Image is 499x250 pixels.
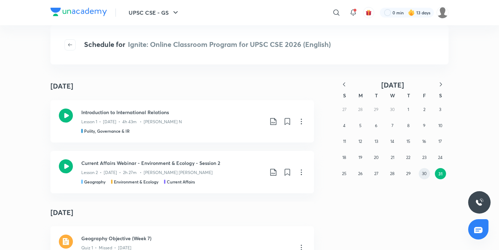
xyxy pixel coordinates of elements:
button: [DATE] [352,81,433,89]
abbr: Wednesday [390,92,395,99]
button: May 25, 2025 [339,168,350,179]
button: May 9, 2025 [419,120,430,131]
span: Ignite: Online Classroom Program for UPSC CSE 2026 (English) [128,40,331,49]
button: May 23, 2025 [419,152,430,163]
h3: Introduction to International Relations [81,109,264,116]
abbr: May 1, 2025 [408,107,409,112]
abbr: Monday [358,92,363,99]
abbr: May 17, 2025 [438,139,442,144]
img: ttu [475,198,484,207]
abbr: May 26, 2025 [358,171,363,176]
img: Celina Chingmuan [437,7,449,19]
abbr: May 3, 2025 [439,107,441,112]
h3: Current Affairs Webinar - Environment & Ecology - Session 2 [81,159,264,167]
abbr: May 12, 2025 [358,139,362,144]
a: Current Affairs Webinar - Environment & Ecology - Session 2Lesson 2 • [DATE] • 2h 27m • [PERSON_N... [50,151,314,193]
button: May 15, 2025 [403,136,414,147]
span: [DATE] [381,80,404,90]
button: May 18, 2025 [339,152,350,163]
button: May 16, 2025 [419,136,430,147]
h3: Geography Objective (Week 7) [81,235,292,242]
abbr: May 24, 2025 [438,155,443,160]
h5: Polity, Governance & IR [84,128,130,134]
button: May 11, 2025 [339,136,350,147]
abbr: May 25, 2025 [342,171,347,176]
abbr: Tuesday [375,92,378,99]
button: May 24, 2025 [435,152,446,163]
button: May 3, 2025 [435,104,446,115]
abbr: May 31, 2025 [438,171,443,176]
abbr: Friday [423,92,426,99]
button: May 12, 2025 [355,136,366,147]
abbr: May 23, 2025 [422,155,426,160]
abbr: May 7, 2025 [391,123,394,128]
abbr: May 6, 2025 [375,123,377,128]
button: May 7, 2025 [387,120,398,131]
button: May 28, 2025 [387,168,398,179]
button: May 31, 2025 [435,168,446,179]
button: May 10, 2025 [435,120,446,131]
h4: [DATE] [50,202,314,223]
button: May 20, 2025 [371,152,382,163]
h5: Geography [84,179,105,185]
img: quiz [59,235,73,249]
abbr: May 30, 2025 [422,171,426,176]
h5: Current Affairs [167,179,195,185]
button: May 2, 2025 [419,104,430,115]
abbr: May 28, 2025 [390,171,395,176]
abbr: Saturday [439,92,442,99]
abbr: May 21, 2025 [391,155,394,160]
abbr: May 29, 2025 [406,171,411,176]
a: Introduction to International RelationsLesson 1 • [DATE] • 4h 43m • [PERSON_NAME] NPolity, Govern... [50,100,314,143]
img: Company Logo [50,8,107,16]
button: May 6, 2025 [371,120,382,131]
abbr: May 13, 2025 [375,139,378,144]
button: May 14, 2025 [387,136,398,147]
p: Lesson 1 • [DATE] • 4h 43m • [PERSON_NAME] N [81,119,182,125]
button: May 30, 2025 [419,168,430,179]
abbr: May 2, 2025 [423,107,425,112]
p: Lesson 2 • [DATE] • 2h 27m • [PERSON_NAME] [PERSON_NAME] [81,169,213,176]
abbr: May 22, 2025 [406,155,410,160]
h4: [DATE] [50,81,73,91]
button: UPSC CSE - GS [124,6,184,20]
button: May 17, 2025 [435,136,446,147]
img: avatar [365,9,372,16]
abbr: May 10, 2025 [438,123,442,128]
abbr: May 8, 2025 [407,123,410,128]
h5: Environment & Ecology [114,179,158,185]
abbr: May 15, 2025 [406,139,410,144]
button: May 29, 2025 [403,168,414,179]
button: May 19, 2025 [355,152,366,163]
abbr: Thursday [407,92,410,99]
button: May 27, 2025 [371,168,382,179]
button: May 4, 2025 [339,120,350,131]
button: May 21, 2025 [387,152,398,163]
button: May 1, 2025 [403,104,414,115]
abbr: May 20, 2025 [374,155,378,160]
abbr: May 5, 2025 [359,123,362,128]
button: May 13, 2025 [371,136,382,147]
button: May 26, 2025 [355,168,366,179]
img: streak [408,9,415,16]
abbr: May 9, 2025 [423,123,425,128]
abbr: Sunday [343,92,346,99]
abbr: May 19, 2025 [358,155,362,160]
abbr: May 18, 2025 [342,155,346,160]
abbr: May 11, 2025 [343,139,346,144]
button: May 22, 2025 [403,152,414,163]
abbr: May 14, 2025 [390,139,394,144]
abbr: May 16, 2025 [422,139,426,144]
button: May 8, 2025 [403,120,414,131]
button: avatar [363,7,374,18]
abbr: May 4, 2025 [343,123,346,128]
a: Company Logo [50,8,107,18]
abbr: May 27, 2025 [374,171,378,176]
button: May 5, 2025 [355,120,366,131]
h4: Schedule for [84,39,331,50]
